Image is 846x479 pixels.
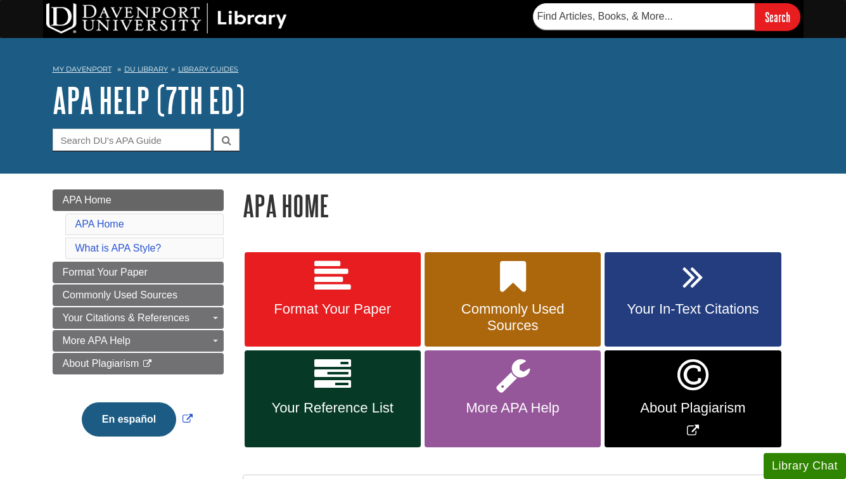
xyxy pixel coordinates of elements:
span: Your Reference List [254,400,411,416]
span: Format Your Paper [63,267,148,278]
span: More APA Help [63,335,131,346]
span: About Plagiarism [614,400,771,416]
a: Commonly Used Sources [425,252,601,347]
button: Library Chat [764,453,846,479]
a: Commonly Used Sources [53,284,224,306]
a: More APA Help [53,330,224,352]
a: My Davenport [53,64,112,75]
h1: APA Home [243,189,794,222]
a: DU Library [124,65,168,73]
span: Your Citations & References [63,312,189,323]
img: DU Library [46,3,287,34]
a: Your In-Text Citations [605,252,781,347]
form: Searches DU Library's articles, books, and more [533,3,800,30]
input: Search DU's APA Guide [53,129,211,151]
span: Commonly Used Sources [434,301,591,334]
a: Format Your Paper [53,262,224,283]
a: About Plagiarism [53,353,224,374]
a: APA Home [53,189,224,211]
div: Guide Page Menu [53,189,224,458]
a: Your Citations & References [53,307,224,329]
input: Search [755,3,800,30]
a: Your Reference List [245,350,421,447]
input: Find Articles, Books, & More... [533,3,755,30]
a: What is APA Style? [75,243,162,253]
span: More APA Help [434,400,591,416]
a: APA Help (7th Ed) [53,80,245,120]
span: Commonly Used Sources [63,290,177,300]
span: Your In-Text Citations [614,301,771,317]
a: Format Your Paper [245,252,421,347]
a: Library Guides [178,65,238,73]
span: APA Home [63,195,112,205]
a: Link opens in new window [79,414,196,425]
a: APA Home [75,219,124,229]
span: About Plagiarism [63,358,139,369]
span: Format Your Paper [254,301,411,317]
a: Link opens in new window [605,350,781,447]
button: En español [82,402,176,437]
nav: breadcrumb [53,61,794,81]
i: This link opens in a new window [142,360,153,368]
a: More APA Help [425,350,601,447]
